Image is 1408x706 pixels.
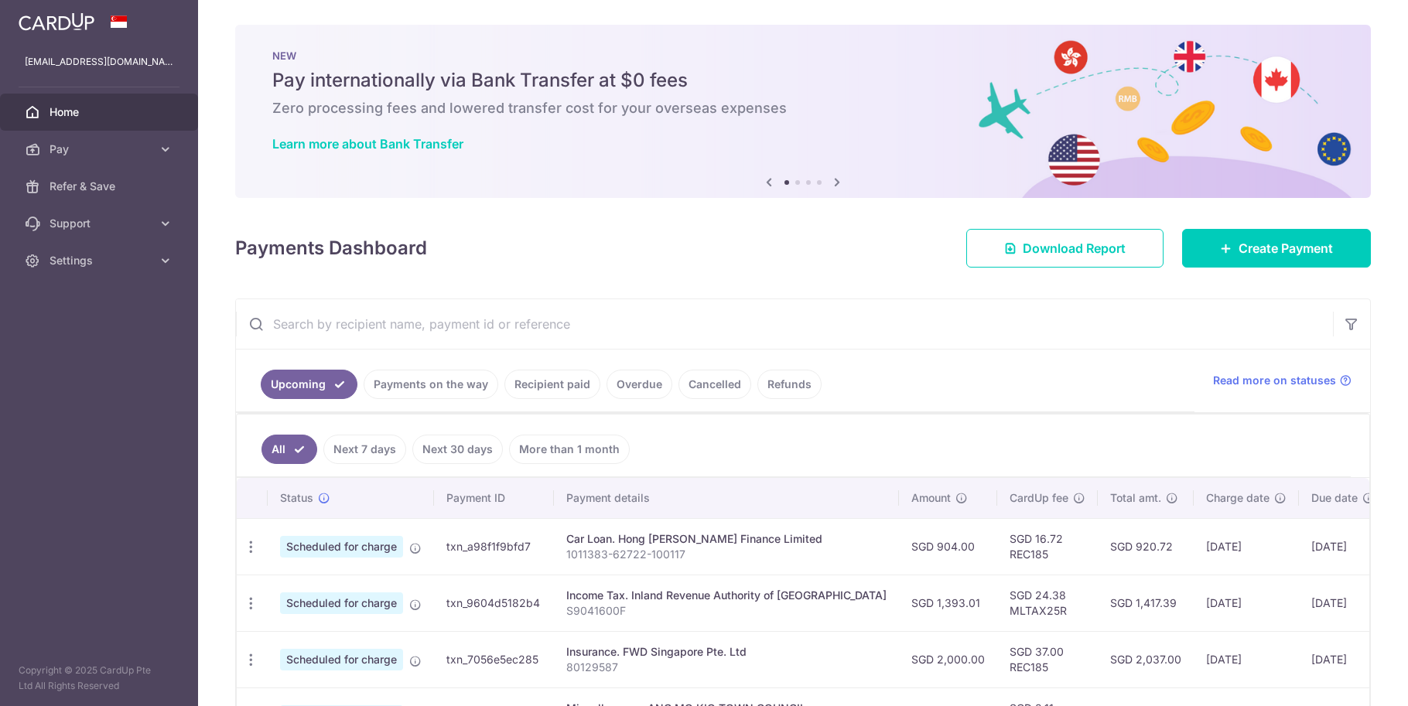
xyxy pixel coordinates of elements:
td: txn_9604d5182b4 [434,575,554,631]
p: 80129587 [566,660,887,675]
a: Create Payment [1182,229,1371,268]
td: [DATE] [1299,575,1387,631]
td: SGD 24.38 MLTAX25R [997,575,1098,631]
p: S9041600F [566,603,887,619]
span: CardUp fee [1010,490,1068,506]
td: [DATE] [1194,575,1299,631]
span: Scheduled for charge [280,592,403,614]
img: CardUp [19,12,94,31]
td: SGD 1,417.39 [1098,575,1194,631]
span: Amount [911,490,951,506]
span: Scheduled for charge [280,649,403,670]
td: txn_a98f1f9bfd7 [434,518,554,575]
td: SGD 904.00 [899,518,997,575]
td: SGD 37.00 REC185 [997,631,1098,687]
span: Support [50,216,152,231]
a: Download Report [966,229,1164,268]
td: txn_7056e5ec285 [434,631,554,687]
a: Read more on statuses [1213,373,1352,388]
a: All [261,435,317,464]
a: Overdue [607,370,672,399]
span: Total amt. [1110,490,1161,506]
span: Settings [50,253,152,268]
span: Charge date [1206,490,1270,506]
span: Read more on statuses [1213,373,1336,388]
a: Upcoming [261,370,357,399]
td: SGD 16.72 REC185 [997,518,1098,575]
a: Payments on the way [364,370,498,399]
a: Refunds [757,370,822,399]
div: Income Tax. Inland Revenue Authority of [GEOGRAPHIC_DATA] [566,588,887,603]
a: Next 7 days [323,435,406,464]
th: Payment ID [434,478,554,518]
span: Scheduled for charge [280,536,403,558]
a: Cancelled [678,370,751,399]
h4: Payments Dashboard [235,234,427,262]
td: SGD 1,393.01 [899,575,997,631]
span: Download Report [1023,239,1126,258]
img: Bank transfer banner [235,25,1371,198]
p: [EMAIL_ADDRESS][DOMAIN_NAME] [25,54,173,70]
a: More than 1 month [509,435,630,464]
td: SGD 920.72 [1098,518,1194,575]
a: Recipient paid [504,370,600,399]
td: SGD 2,000.00 [899,631,997,687]
td: [DATE] [1299,518,1387,575]
span: Pay [50,142,152,157]
span: Status [280,490,313,506]
div: Car Loan. Hong [PERSON_NAME] Finance Limited [566,531,887,547]
input: Search by recipient name, payment id or reference [236,299,1333,349]
td: [DATE] [1299,631,1387,687]
th: Payment details [554,478,899,518]
p: NEW [272,49,1334,62]
div: Insurance. FWD Singapore Pte. Ltd [566,644,887,660]
td: [DATE] [1194,631,1299,687]
td: SGD 2,037.00 [1098,631,1194,687]
span: Refer & Save [50,179,152,194]
a: Learn more about Bank Transfer [272,136,463,152]
a: Next 30 days [412,435,503,464]
p: 1011383-62722-100117 [566,547,887,562]
td: [DATE] [1194,518,1299,575]
h6: Zero processing fees and lowered transfer cost for your overseas expenses [272,99,1334,118]
span: Home [50,104,152,120]
span: Create Payment [1239,239,1333,258]
span: Due date [1311,490,1358,506]
h5: Pay internationally via Bank Transfer at $0 fees [272,68,1334,93]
